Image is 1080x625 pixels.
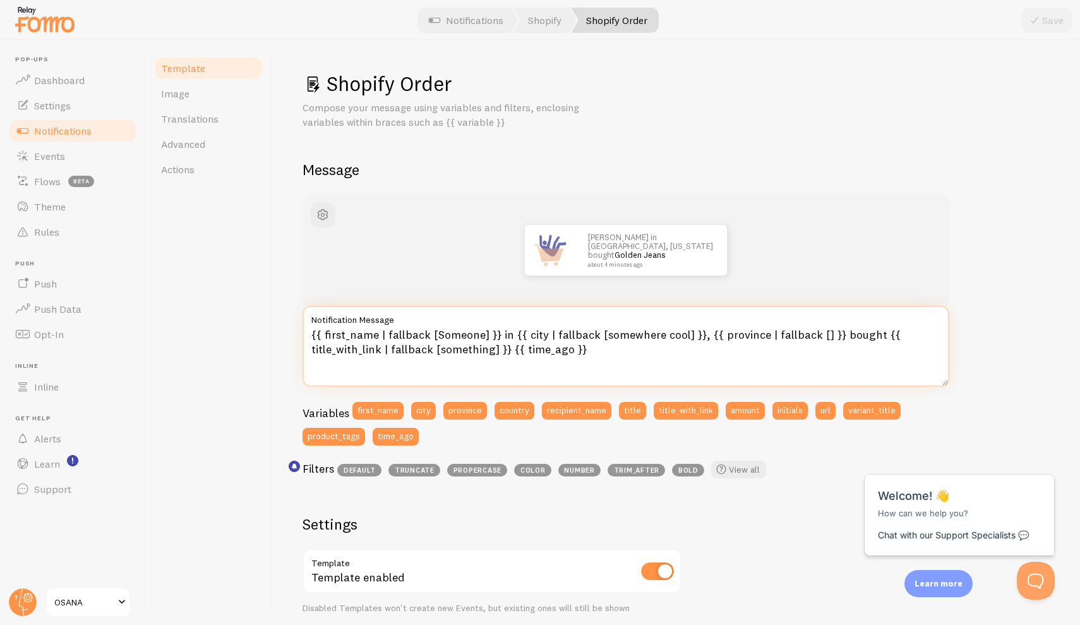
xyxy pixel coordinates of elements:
span: Inline [15,362,138,370]
a: Push Data [8,296,138,322]
button: country [495,402,534,420]
h2: Settings [303,514,681,534]
span: Actions [161,163,195,176]
button: product_tags [303,428,365,446]
small: about 4 minutes ago [588,262,711,268]
button: city [411,402,436,420]
span: Template [161,62,205,75]
h2: Message [303,160,1050,179]
a: Dashboard [8,68,138,93]
button: initials [772,402,808,420]
span: Support [34,483,71,495]
span: Learn [34,458,60,470]
a: Theme [8,194,138,219]
a: Template [153,56,264,81]
button: amount [726,402,765,420]
a: Learn [8,451,138,476]
span: beta [68,176,94,187]
button: variant_title [843,402,901,420]
button: title_with_link [654,402,718,420]
span: Settings [34,99,71,112]
button: url [815,402,836,420]
span: Opt-In [34,328,64,341]
button: first_name [352,402,404,420]
span: bold [672,464,704,476]
span: truncate [388,464,440,476]
span: Translations [161,112,219,125]
a: Events [8,143,138,169]
a: Image [153,81,264,106]
span: Inline [34,380,59,393]
div: Template enabled [303,549,681,595]
span: Image [161,87,189,100]
a: Flows beta [8,169,138,194]
span: default [337,464,381,476]
button: recipient_name [542,402,611,420]
span: Pop-ups [15,56,138,64]
div: Disabled Templates won't create new Events, but existing ones will still be shown [303,603,681,614]
label: Notification Message [303,306,949,327]
button: time_ago [373,428,419,446]
svg: <p>Use filters like | propercase to change CITY to City in your templates</p> [289,461,300,472]
a: Actions [153,157,264,182]
a: Support [8,476,138,502]
iframe: Help Scout Beacon - Messages and Notifications [858,443,1062,562]
span: Alerts [34,432,61,445]
a: OSANA [45,587,131,617]
a: Advanced [153,131,264,157]
span: propercase [447,464,507,476]
span: Events [34,150,65,162]
p: Compose your message using variables and filters, enclosing variables within braces such as {{ va... [303,100,606,130]
span: Push Data [34,303,81,315]
a: Rules [8,219,138,245]
iframe: Help Scout Beacon - Open [1017,562,1055,600]
button: title [619,402,646,420]
span: Advanced [161,138,205,150]
a: Notifications [8,118,138,143]
span: Theme [34,200,66,213]
span: Notifications [34,124,92,137]
a: Settings [8,93,138,118]
img: fomo-relay-logo-orange.svg [13,3,76,35]
img: Fomo [525,225,575,276]
span: Dashboard [34,74,85,87]
span: Rules [34,226,59,238]
a: View all [711,461,766,478]
p: Learn more [915,578,963,590]
span: number [558,464,601,476]
a: Alerts [8,426,138,451]
div: Learn more [904,570,973,597]
span: trim_after [608,464,665,476]
p: [PERSON_NAME] in [GEOGRAPHIC_DATA], [US_STATE] bought [588,233,714,268]
span: Flows [34,175,61,188]
a: Inline [8,374,138,399]
span: color [514,464,551,476]
h1: Shopify Order [303,71,1050,97]
a: Translations [153,106,264,131]
a: Push [8,271,138,296]
h3: Filters [303,461,334,476]
span: OSANA [54,595,114,610]
button: province [443,402,487,420]
a: Golden Jeans [615,250,666,260]
a: Opt-In [8,322,138,347]
span: Push [15,260,138,268]
svg: <p>Watch New Feature Tutorials!</p> [67,455,78,466]
h3: Variables [303,406,349,420]
span: Push [34,277,57,290]
span: Get Help [15,415,138,423]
